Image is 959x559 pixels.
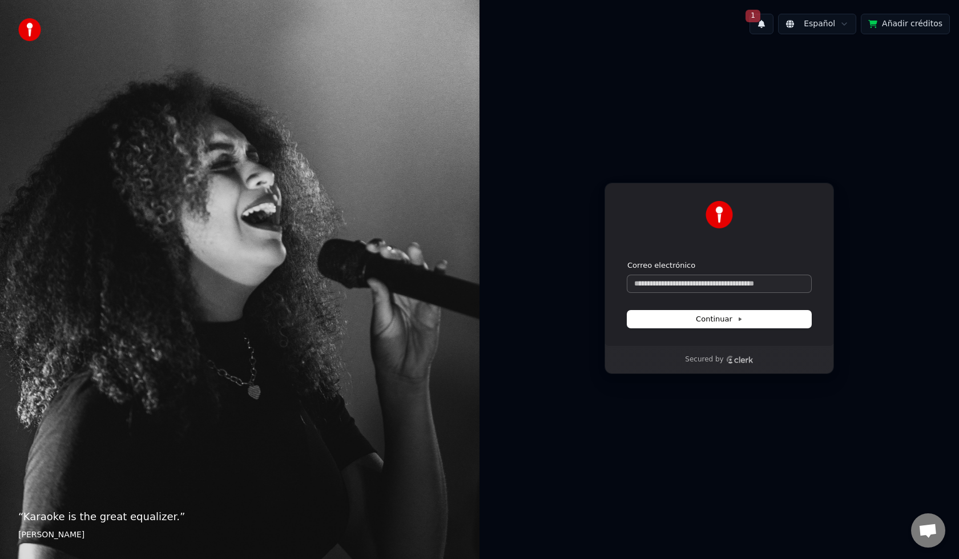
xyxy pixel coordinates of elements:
[706,201,733,228] img: Youka
[18,509,461,525] p: “ Karaoke is the great equalizer. ”
[627,311,811,328] button: Continuar
[696,314,743,324] span: Continuar
[746,10,760,22] span: 1
[750,14,773,34] button: 1
[911,513,945,548] a: Chat abierto
[18,18,41,41] img: youka
[627,260,695,271] label: Correo electrónico
[861,14,950,34] button: Añadir créditos
[726,356,753,364] a: Clerk logo
[685,355,723,364] p: Secured by
[18,529,461,541] footer: [PERSON_NAME]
